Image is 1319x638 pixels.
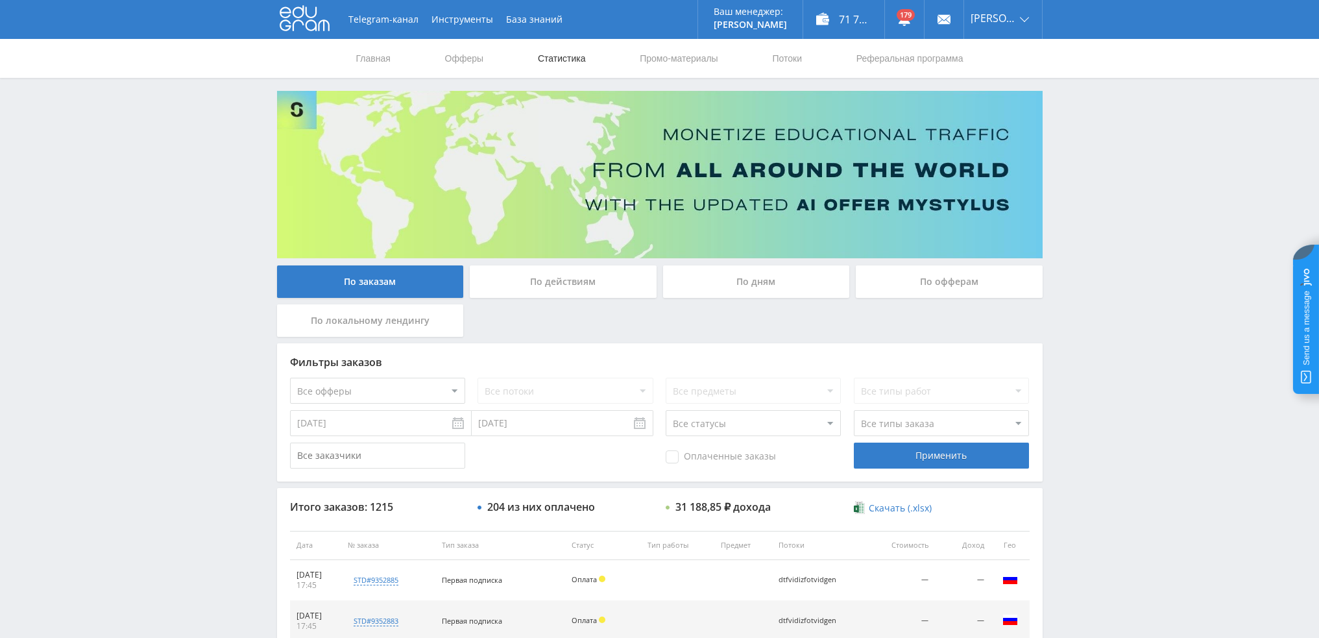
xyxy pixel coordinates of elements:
th: Статус [565,531,642,560]
span: Оплата [572,574,597,584]
p: Ваш менеджер: [714,6,787,17]
div: [DATE] [296,570,335,580]
div: По офферам [856,265,1043,298]
div: std#9352883 [354,616,398,626]
a: Потоки [771,39,803,78]
span: [PERSON_NAME] [971,13,1016,23]
div: 204 из них оплачено [487,501,595,513]
div: 31 188,85 ₽ дохода [675,501,771,513]
th: Гео [991,531,1030,560]
img: rus.png [1002,612,1018,628]
th: Стоимость [867,531,935,560]
input: Все заказчики [290,443,465,469]
img: Banner [277,91,1043,258]
th: Предмет [714,531,772,560]
td: — [935,560,990,601]
th: Тип работы [641,531,714,560]
div: 17:45 [296,580,335,591]
div: Итого заказов: 1215 [290,501,465,513]
div: dtfvidizfotvidgen [779,617,837,625]
th: Доход [935,531,990,560]
img: xlsx [854,501,865,514]
span: Скачать (.xlsx) [869,503,932,513]
div: Фильтры заказов [290,356,1030,368]
div: 17:45 [296,621,335,632]
p: [PERSON_NAME] [714,19,787,30]
a: Скачать (.xlsx) [854,502,932,515]
span: Оплата [572,615,597,625]
th: Потоки [772,531,867,560]
th: № заказа [341,531,435,560]
div: По дням [663,265,850,298]
span: Холд [599,576,605,582]
td: — [867,560,935,601]
span: Первая подписка [442,575,502,585]
a: Реферальная программа [855,39,965,78]
span: Холд [599,617,605,623]
a: Главная [355,39,392,78]
div: std#9352885 [354,575,398,585]
span: Оплаченные заказы [666,450,776,463]
div: [DATE] [296,611,335,621]
div: dtfvidizfotvidgen [779,576,837,584]
div: По действиям [470,265,657,298]
img: rus.png [1002,571,1018,587]
div: По заказам [277,265,464,298]
th: Тип заказа [435,531,565,560]
a: Промо-материалы [638,39,719,78]
div: По локальному лендингу [277,304,464,337]
a: Статистика [537,39,587,78]
th: Дата [290,531,342,560]
div: Применить [854,443,1029,469]
a: Офферы [444,39,485,78]
span: Первая подписка [442,616,502,626]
